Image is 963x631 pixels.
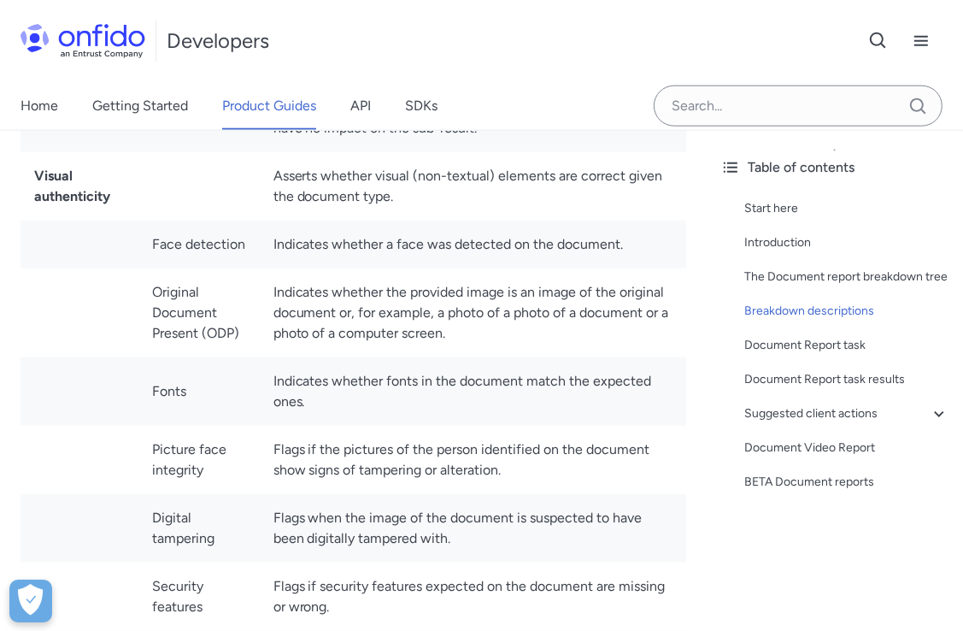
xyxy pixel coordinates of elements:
button: Open search button [857,20,900,62]
a: Document Report task results [744,369,949,390]
a: Introduction [744,233,949,253]
a: Breakdown descriptions [744,301,949,321]
img: Onfido Logo [21,24,145,58]
a: The Document report breakdown tree [744,267,949,287]
td: Flags when the image of the document is suspected to have been digitally tampered with. [260,494,686,563]
td: Flags if the pictures of the person identified on the document show signs of tampering or alterat... [260,426,686,494]
td: Original Document Present (ODP) [138,268,259,357]
div: Cookie Preferences [9,580,52,622]
button: Open Preferences [9,580,52,622]
a: Start here [744,198,949,219]
td: Asserts whether visual (non-textual) elements are correct given the document type. [260,152,686,221]
a: BETA Document reports [744,472,949,492]
td: Fonts [138,357,259,426]
h1: Developers [167,27,269,55]
td: Indicates whether fonts in the document match the expected ones. [260,357,686,426]
input: Onfido search input field [654,86,942,127]
td: Face detection [138,221,259,268]
td: Indicates whether the provided image is an image of the original document or, for example, a phot... [260,268,686,357]
td: Picture face integrity [138,426,259,494]
a: Home [21,82,58,130]
a: Document Report task [744,335,949,356]
a: Getting Started [92,82,188,130]
a: Document Video Report [744,438,949,458]
a: API [350,82,371,130]
td: Digital tampering [138,494,259,563]
a: Suggested client actions [744,404,949,424]
a: Product Guides [222,82,316,130]
td: Security features [138,563,259,631]
svg: Open search button [868,31,889,51]
div: Table of contents [720,157,949,178]
td: Flags if security features expected on the document are missing or wrong. [260,563,686,631]
td: Indicates whether a face was detected on the document. [260,221,686,268]
svg: Open navigation menu button [911,31,931,51]
strong: Visual authenticity [34,168,110,204]
a: SDKs [405,82,437,130]
button: Open navigation menu button [900,20,942,62]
